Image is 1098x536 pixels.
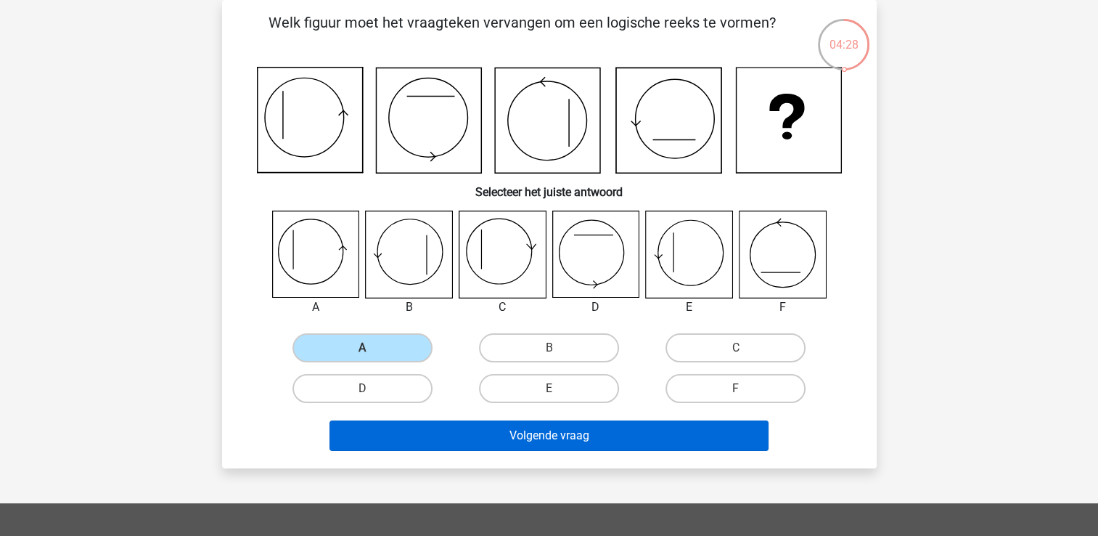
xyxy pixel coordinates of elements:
div: D [541,299,651,316]
label: A [292,333,433,362]
label: D [292,374,433,403]
div: E [634,299,744,316]
div: F [728,299,837,316]
label: F [665,374,806,403]
div: A [261,299,371,316]
label: C [665,333,806,362]
p: Welk figuur moet het vraagteken vervangen om een logische reeks te vormen? [245,12,799,55]
label: B [479,333,619,362]
div: B [354,299,464,316]
div: 04:28 [816,17,871,54]
h6: Selecteer het juiste antwoord [245,174,853,199]
div: C [448,299,557,316]
button: Volgende vraag [329,421,769,451]
label: E [479,374,619,403]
